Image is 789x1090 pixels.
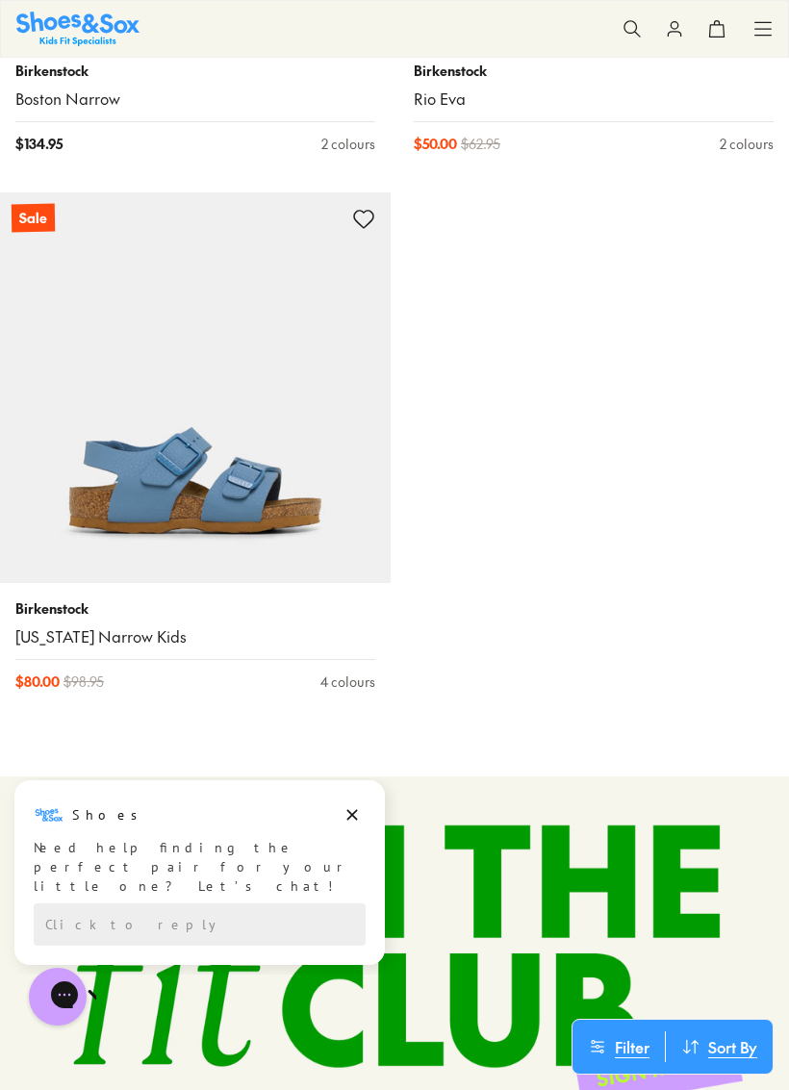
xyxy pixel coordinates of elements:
div: Campaign message [14,3,385,188]
a: [US_STATE] Narrow Kids [15,626,375,647]
div: 2 colours [720,134,774,154]
span: Sort By [708,1035,757,1058]
div: 2 colours [321,134,375,154]
span: $ 98.95 [64,672,104,692]
p: Birkenstock [414,61,774,81]
span: $ 134.95 [15,134,63,154]
img: SNS_Logo_Responsive.svg [16,12,140,45]
button: Filter [573,1031,665,1062]
img: Shoes logo [34,22,64,53]
iframe: Gorgias live chat messenger [19,961,96,1032]
span: $ 80.00 [15,672,60,692]
p: Birkenstock [15,61,375,81]
p: Birkenstock [15,598,375,619]
div: 4 colours [320,672,375,692]
a: Boston Narrow [15,89,375,110]
div: Message from Shoes. Need help finding the perfect pair for your little one? Let’s chat! [14,22,385,118]
span: $ 50.00 [414,134,457,154]
button: Dismiss campaign [339,24,366,51]
div: Reply to the campaigns [34,126,366,168]
a: Rio Eva [414,89,774,110]
button: Sort By [666,1031,773,1062]
a: Shoes & Sox [16,12,140,45]
p: Sale [12,203,55,232]
div: Need help finding the perfect pair for your little one? Let’s chat! [34,61,366,118]
h3: Shoes [72,28,148,47]
span: $ 62.95 [461,134,500,154]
